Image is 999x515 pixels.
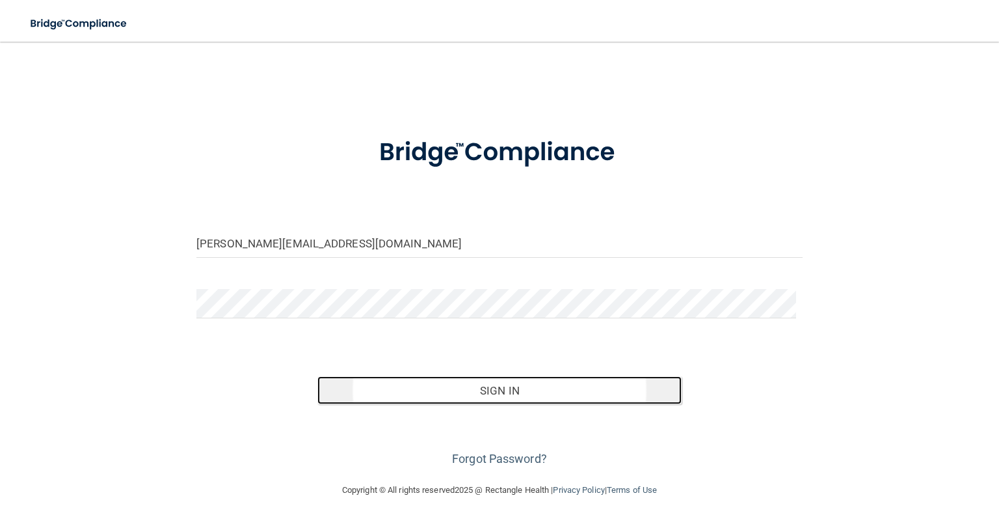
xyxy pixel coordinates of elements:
[607,485,657,495] a: Terms of Use
[196,229,803,258] input: Email
[317,376,681,405] button: Sign In
[353,120,646,186] img: bridge_compliance_login_screen.278c3ca4.svg
[553,485,604,495] a: Privacy Policy
[20,10,139,37] img: bridge_compliance_login_screen.278c3ca4.svg
[262,469,737,511] div: Copyright © All rights reserved 2025 @ Rectangle Health | |
[452,452,547,466] a: Forgot Password?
